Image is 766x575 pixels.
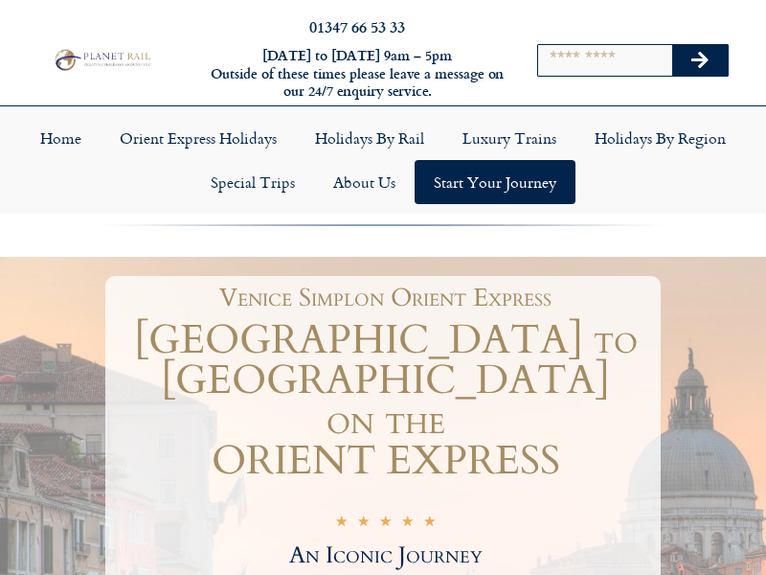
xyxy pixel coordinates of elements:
i: ★ [423,515,436,533]
h6: [DATE] to [DATE] 9am – 5pm Outside of these times please leave a message on our 24/7 enquiry serv... [209,47,506,101]
button: Search [672,45,728,76]
i: ★ [335,515,348,533]
h2: An Iconic Journey [110,544,661,567]
nav: Menu [10,116,756,204]
a: Holidays by Rail [296,116,443,160]
a: Orient Express Holidays [101,116,296,160]
i: ★ [379,515,392,533]
i: ★ [401,515,414,533]
h1: [GEOGRAPHIC_DATA] to [GEOGRAPHIC_DATA] on the ORIENT EXPRESS [110,320,661,481]
a: Luxury Trains [443,116,575,160]
a: About Us [314,160,415,204]
img: Planet Rail Train Holidays Logo [51,47,153,72]
i: ★ [357,515,370,533]
a: 01347 66 53 33 [309,15,405,37]
a: Special Trips [191,160,314,204]
a: Holidays by Region [575,116,745,160]
a: Start your Journey [415,160,575,204]
h1: Venice Simplon Orient Express [120,286,651,310]
div: 5/5 [335,513,436,533]
a: Home [21,116,101,160]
